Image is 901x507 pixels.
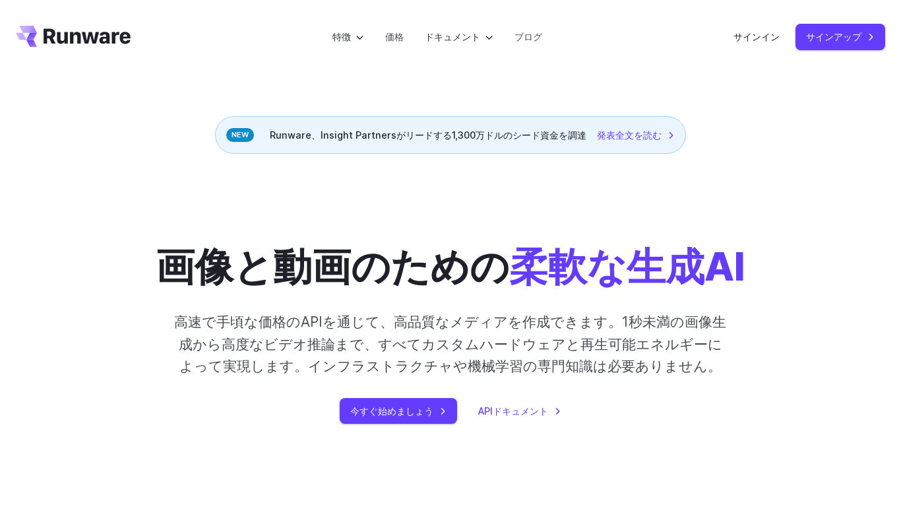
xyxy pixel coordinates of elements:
[425,31,480,42] font: ドキュメント
[478,405,548,417] font: APIドキュメント
[514,31,542,42] font: ブログ
[733,31,780,42] font: サインイン
[270,129,586,141] font: Runware、Insight Partnersがリードする1,300万ドルのシード資金を調達
[156,243,509,290] font: 画像と動画のための
[174,314,726,374] font: 高速で手頃な価格のAPIを通じて、高品質なメディアを作成できます。1秒未満の画像生成から高度なビデオ推論まで、すべてカスタムハードウェアと再生可能エネルギーによって実現します。インフラストラクチ...
[16,26,131,47] a: /へ移動
[597,127,675,143] a: 発表全文を読む
[795,24,885,50] a: サインアップ
[340,398,457,424] a: 今すぐ始めましょう
[514,29,542,44] a: ブログ
[733,29,780,44] a: サインイン
[350,405,433,417] font: 今すぐ始めましょう
[332,31,351,42] font: 特徴
[806,31,861,42] font: サインアップ
[478,403,561,419] a: APIドキュメント
[509,243,745,290] font: 柔軟な生成AI
[385,29,404,44] a: 価格
[385,31,404,42] font: 価格
[597,129,662,141] font: 発表全文を読む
